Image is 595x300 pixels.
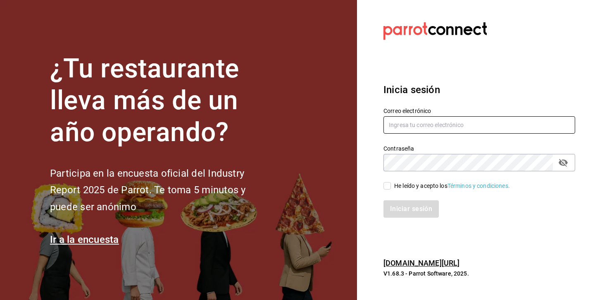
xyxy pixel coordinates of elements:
[383,116,575,134] input: Ingresa tu correo electrónico
[50,165,273,216] h2: Participa en la encuesta oficial del Industry Report 2025 de Parrot. Te toma 5 minutos y puede se...
[394,182,510,190] div: He leído y acepto los
[383,82,575,97] h3: Inicia sesión
[50,53,273,148] h1: ¿Tu restaurante lleva más de un año operando?
[383,269,575,278] p: V1.68.3 - Parrot Software, 2025.
[383,259,459,267] a: [DOMAIN_NAME][URL]
[447,182,510,189] a: Términos y condiciones.
[50,234,119,245] a: Ir a la encuesta
[383,146,575,151] label: Contraseña
[556,156,570,170] button: passwordField
[383,108,575,114] label: Correo electrónico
